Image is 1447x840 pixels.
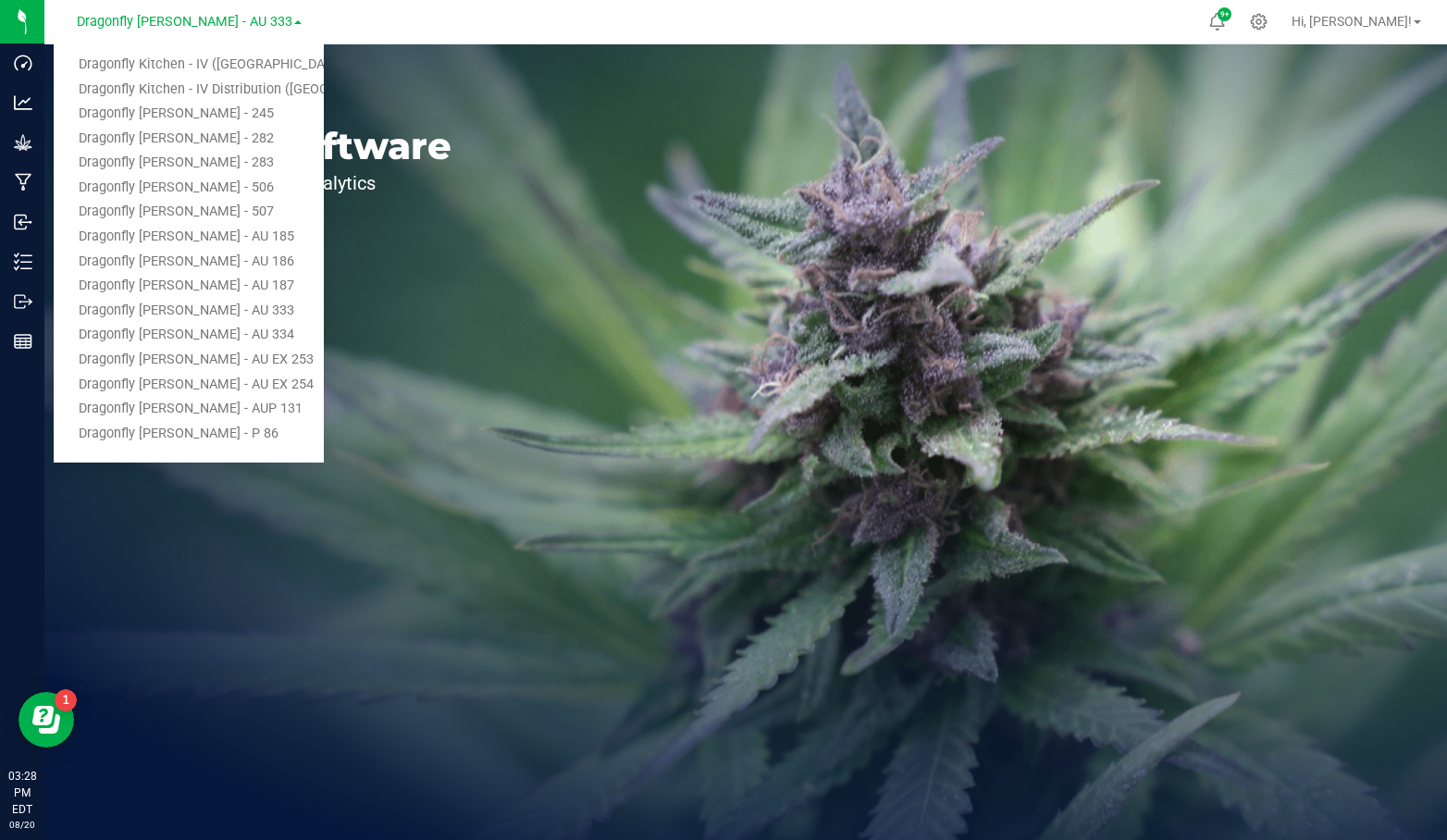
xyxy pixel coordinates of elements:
a: Dragonfly [PERSON_NAME] - 507 [54,200,324,225]
span: 9+ [1220,11,1229,19]
inline-svg: Outbound [14,292,32,311]
a: Dragonfly [PERSON_NAME] - AU EX 254 [54,373,324,398]
p: 08/20 [8,818,36,832]
span: Dragonfly [PERSON_NAME] - AU 333 [77,14,292,30]
inline-svg: Grow [14,133,32,152]
a: Dragonfly [PERSON_NAME] - AU EX 253 [54,348,324,373]
a: Dragonfly [PERSON_NAME] - 283 [54,151,324,176]
inline-svg: Manufacturing [14,173,32,191]
p: 03:28 PM EDT [8,768,36,818]
a: Dragonfly [PERSON_NAME] - AU 334 [54,323,324,348]
a: Dragonfly [PERSON_NAME] - 506 [54,176,324,201]
a: Dragonfly [PERSON_NAME] - 282 [54,127,324,152]
inline-svg: Inbound [14,213,32,231]
a: Dragonfly [PERSON_NAME] - AU 187 [54,274,324,299]
inline-svg: Reports [14,332,32,351]
iframe: Resource center [19,692,74,747]
a: Dragonfly [PERSON_NAME] - AU 186 [54,250,324,275]
a: Dragonfly Kitchen - IV ([GEOGRAPHIC_DATA]) [54,53,324,78]
a: Dragonfly [PERSON_NAME] - AUP 131 [54,397,324,422]
a: Dragonfly [PERSON_NAME] - AU 333 [54,299,324,324]
span: Hi, [PERSON_NAME]! [1292,14,1412,29]
inline-svg: Inventory [14,253,32,271]
a: Dragonfly [PERSON_NAME] - 245 [54,102,324,127]
a: Dragonfly [PERSON_NAME] - P 86 [54,422,324,447]
div: Manage settings [1247,13,1270,31]
a: Dragonfly [PERSON_NAME] - AU 185 [54,225,324,250]
inline-svg: Dashboard [14,54,32,72]
iframe: Resource center unread badge [55,689,77,711]
inline-svg: Analytics [14,93,32,112]
a: Dragonfly Kitchen - IV Distribution ([GEOGRAPHIC_DATA]) [54,78,324,103]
